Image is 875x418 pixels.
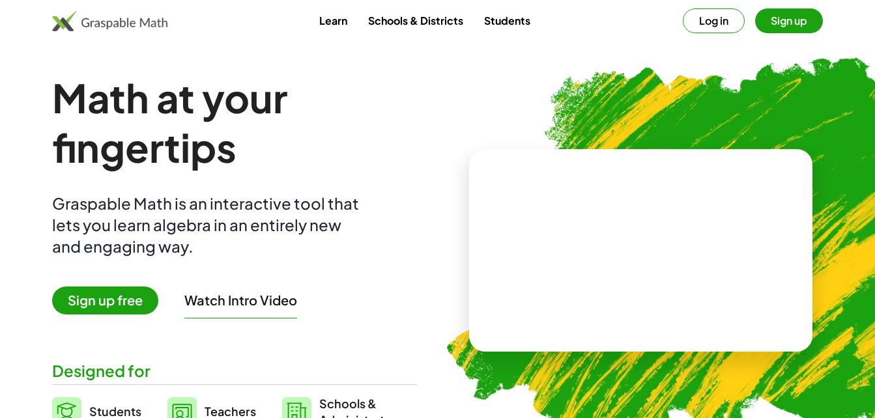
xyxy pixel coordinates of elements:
[358,8,474,33] a: Schools & Districts
[184,292,297,309] button: Watch Intro Video
[309,8,358,33] a: Learn
[683,8,745,33] button: Log in
[755,8,823,33] button: Sign up
[543,201,738,299] video: What is this? This is dynamic math notation. Dynamic math notation plays a central role in how Gr...
[52,193,365,257] div: Graspable Math is an interactive tool that lets you learn algebra in an entirely new and engaging...
[52,73,417,172] h1: Math at your fingertips
[52,286,158,314] span: Sign up free
[52,360,417,382] div: Designed for
[474,8,541,33] a: Students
